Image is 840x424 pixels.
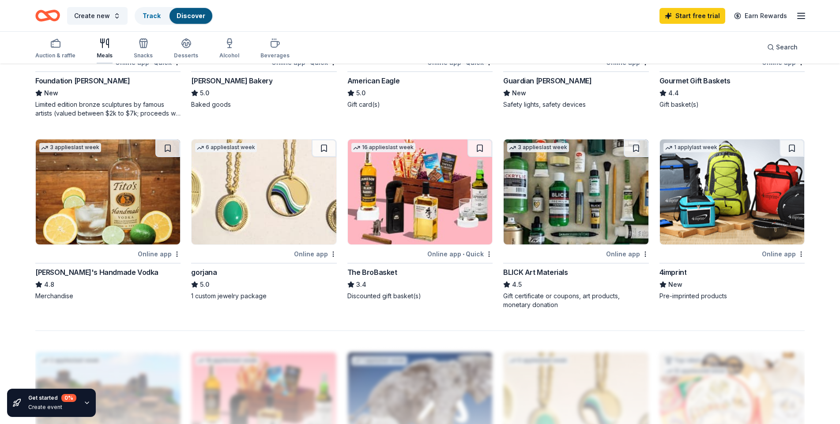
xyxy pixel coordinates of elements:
[35,139,181,300] a: Image for Tito's Handmade Vodka3 applieslast weekOnline app[PERSON_NAME]'s Handmade Vodka4.8Merch...
[138,248,181,259] div: Online app
[35,75,130,86] div: Foundation [PERSON_NAME]
[507,143,569,152] div: 3 applies last week
[307,59,309,66] span: •
[660,139,804,244] img: Image for 4imprint
[663,143,719,152] div: 1 apply last week
[512,279,522,290] span: 4.5
[135,7,213,25] button: TrackDiscover
[760,38,805,56] button: Search
[512,88,526,98] span: New
[659,75,731,86] div: Gourmet Gift Baskets
[659,8,725,24] a: Start free trial
[44,88,58,98] span: New
[503,267,568,278] div: BLICK Art Materials
[36,139,180,244] img: Image for Tito's Handmade Vodka
[35,52,75,59] div: Auction & raffle
[177,12,205,19] a: Discover
[200,88,209,98] span: 5.0
[28,394,76,402] div: Get started
[776,42,798,53] span: Search
[356,88,365,98] span: 5.0
[61,394,76,402] div: 0 %
[503,292,648,309] div: Gift certificate or coupons, art products, monetary donation
[503,75,591,86] div: Guardian [PERSON_NAME]
[762,248,805,259] div: Online app
[35,34,75,64] button: Auction & raffle
[67,7,128,25] button: Create new
[74,11,110,21] span: Create new
[35,292,181,300] div: Merchandise
[44,279,54,290] span: 4.8
[28,404,76,411] div: Create event
[347,267,397,278] div: The BroBasket
[463,59,464,66] span: •
[347,100,493,109] div: Gift card(s)
[219,34,239,64] button: Alcohol
[503,100,648,109] div: Safety lights, safety devices
[192,139,336,244] img: Image for gorjana
[191,100,336,109] div: Baked goods
[191,75,272,86] div: [PERSON_NAME] Bakery
[97,52,113,59] div: Meals
[200,279,209,290] span: 5.0
[191,267,217,278] div: gorjana
[659,100,805,109] div: Gift basket(s)
[174,52,198,59] div: Desserts
[151,59,152,66] span: •
[503,139,648,309] a: Image for BLICK Art Materials3 applieslast weekOnline appBLICK Art Materials4.5Gift certificate o...
[504,139,648,244] img: Image for BLICK Art Materials
[294,248,337,259] div: Online app
[97,34,113,64] button: Meals
[191,139,336,300] a: Image for gorjana6 applieslast weekOnline appgorjana5.01 custom jewelry package
[174,34,198,64] button: Desserts
[143,12,161,19] a: Track
[347,75,399,86] div: American Eagle
[356,279,366,290] span: 3.4
[659,292,805,300] div: Pre-imprinted products
[134,52,153,59] div: Snacks
[347,292,493,300] div: Discounted gift basket(s)
[191,292,336,300] div: 1 custom jewelry package
[659,139,805,300] a: Image for 4imprint1 applylast weekOnline app4imprintNewPre-imprinted products
[606,248,649,259] div: Online app
[668,279,682,290] span: New
[35,267,158,278] div: [PERSON_NAME]'s Handmade Vodka
[35,5,60,26] a: Home
[729,8,792,24] a: Earn Rewards
[427,248,493,259] div: Online app Quick
[260,34,290,64] button: Beverages
[260,52,290,59] div: Beverages
[39,143,101,152] div: 3 applies last week
[347,139,493,300] a: Image for The BroBasket16 applieslast weekOnline app•QuickThe BroBasket3.4Discounted gift basket(s)
[463,251,464,258] span: •
[348,139,492,244] img: Image for The BroBasket
[219,52,239,59] div: Alcohol
[35,100,181,118] div: Limited edition bronze sculptures by famous artists (valued between $2k to $7k; proceeds will spl...
[195,143,257,152] div: 6 applies last week
[134,34,153,64] button: Snacks
[659,267,687,278] div: 4imprint
[668,88,679,98] span: 4.4
[351,143,415,152] div: 16 applies last week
